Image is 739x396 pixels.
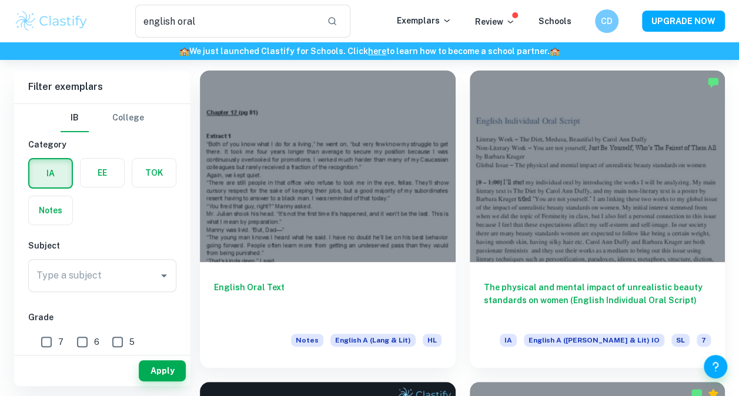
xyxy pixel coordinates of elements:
[291,334,323,347] span: Notes
[642,11,725,32] button: UPGRADE NOW
[595,9,618,33] button: CD
[484,281,711,320] h6: The physical and mental impact of unrealistic beauty standards on women (English Individual Oral ...
[28,239,176,252] h6: Subject
[139,360,186,381] button: Apply
[524,334,664,347] span: English A ([PERSON_NAME] & Lit) IO
[539,16,571,26] a: Schools
[397,14,452,27] p: Exemplars
[14,71,190,103] h6: Filter exemplars
[671,334,690,347] span: SL
[500,334,517,347] span: IA
[200,71,456,368] a: English Oral TextNotesEnglish A (Lang & Lit)HL
[368,46,386,56] a: here
[58,335,63,348] span: 7
[156,267,172,284] button: Open
[61,104,144,132] div: Filter type choice
[29,159,72,187] button: IA
[135,5,318,38] input: Search for any exemplars...
[470,71,725,368] a: The physical and mental impact of unrealistic beauty standards on women (English Individual Oral ...
[2,45,737,58] h6: We just launched Clastify for Schools. Click to learn how to become a school partner.
[423,334,442,347] span: HL
[550,46,560,56] span: 🏫
[81,159,124,187] button: EE
[179,46,189,56] span: 🏫
[61,104,89,132] button: IB
[28,311,176,324] h6: Grade
[28,138,176,151] h6: Category
[214,281,442,320] h6: English Oral Text
[14,9,89,33] img: Clastify logo
[707,76,719,88] img: Marked
[112,104,144,132] button: College
[132,159,176,187] button: TOK
[697,334,711,347] span: 7
[129,335,135,348] span: 5
[29,196,72,224] button: Notes
[475,15,515,28] p: Review
[704,355,727,378] button: Help and Feedback
[330,334,416,347] span: English A (Lang & Lit)
[94,335,99,348] span: 6
[600,15,614,28] h6: CD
